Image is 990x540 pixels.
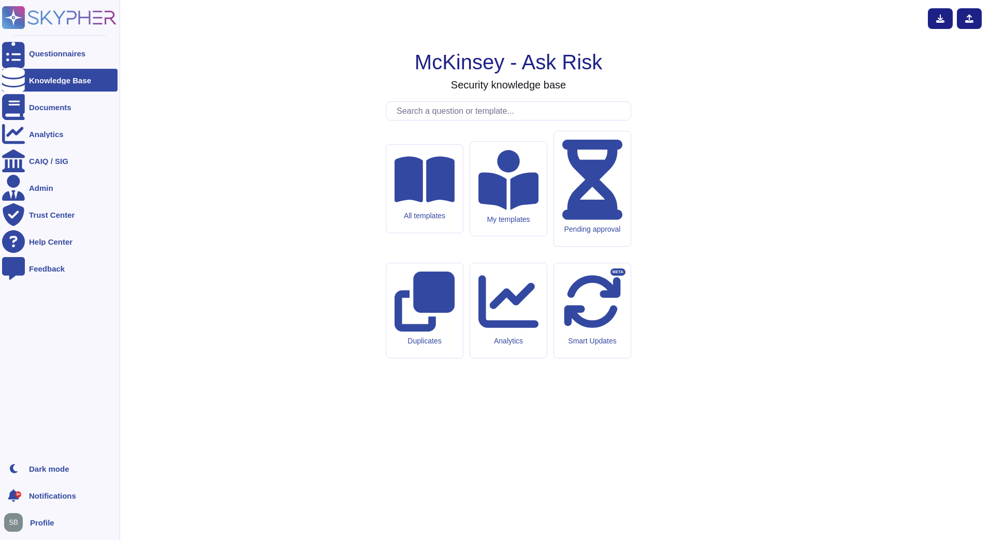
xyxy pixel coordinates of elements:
[2,511,30,534] button: user
[391,102,631,120] input: Search a question or template...
[415,50,602,74] h1: McKinsey - Ask Risk
[395,337,455,346] div: Duplicates
[29,130,64,138] div: Analytics
[29,103,71,111] div: Documents
[2,69,118,92] a: Knowledge Base
[29,50,85,57] div: Questionnaires
[29,77,91,84] div: Knowledge Base
[15,491,21,498] div: 9+
[29,184,53,192] div: Admin
[2,257,118,280] a: Feedback
[2,203,118,226] a: Trust Center
[395,212,455,220] div: All templates
[2,149,118,172] a: CAIQ / SIG
[478,215,538,224] div: My templates
[29,211,75,219] div: Trust Center
[2,123,118,145] a: Analytics
[451,79,566,91] h3: Security knowledge base
[29,265,65,273] div: Feedback
[4,513,23,532] img: user
[478,337,538,346] div: Analytics
[29,238,72,246] div: Help Center
[2,96,118,118] a: Documents
[29,492,76,500] span: Notifications
[29,157,68,165] div: CAIQ / SIG
[562,337,622,346] div: Smart Updates
[2,176,118,199] a: Admin
[2,230,118,253] a: Help Center
[30,519,54,527] span: Profile
[29,465,69,473] div: Dark mode
[562,225,622,234] div: Pending approval
[2,42,118,65] a: Questionnaires
[610,268,625,276] div: BETA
